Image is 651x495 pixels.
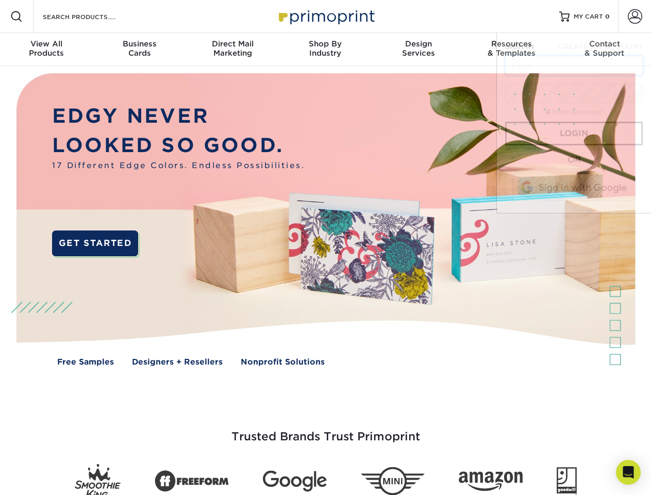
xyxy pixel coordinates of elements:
div: OR [505,154,643,166]
input: Email [505,56,643,75]
span: 17 Different Edge Colors. Endless Possibilities. [52,160,305,172]
span: Direct Mail [186,39,279,48]
span: CREATE AN ACCOUNT [558,42,643,51]
img: Primoprint [274,5,377,27]
div: Marketing [186,39,279,58]
a: Nonprofit Solutions [241,356,325,368]
span: Resources [465,39,558,48]
a: Resources& Templates [465,33,558,66]
span: Business [93,39,186,48]
a: Free Samples [57,356,114,368]
div: Cards [93,39,186,58]
img: Goodwill [557,467,577,495]
a: GET STARTED [52,230,138,256]
img: Google [263,471,327,492]
img: Amazon [459,472,523,491]
a: BusinessCards [93,33,186,66]
div: Industry [279,39,372,58]
a: Designers + Resellers [132,356,223,368]
p: LOOKED SO GOOD. [52,131,305,160]
h3: Trusted Brands Trust Primoprint [24,405,627,456]
a: Login [505,122,643,145]
span: MY CART [574,12,603,21]
a: Shop ByIndustry [279,33,372,66]
div: & Templates [465,39,558,58]
a: Direct MailMarketing [186,33,279,66]
span: 0 [605,13,610,20]
p: EDGY NEVER [52,102,305,131]
span: Shop By [279,39,372,48]
span: SIGN IN [505,42,534,51]
div: Open Intercom Messenger [616,460,641,485]
a: DesignServices [372,33,465,66]
span: Design [372,39,465,48]
div: Services [372,39,465,58]
input: SEARCH PRODUCTS..... [42,10,142,23]
a: forgot password? [546,109,602,115]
